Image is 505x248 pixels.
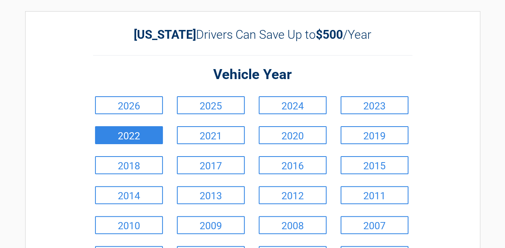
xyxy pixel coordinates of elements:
[177,156,245,174] a: 2017
[134,28,196,42] b: [US_STATE]
[259,156,327,174] a: 2016
[95,216,163,234] a: 2010
[259,126,327,144] a: 2020
[95,156,163,174] a: 2018
[316,28,343,42] b: $500
[341,96,408,114] a: 2023
[93,28,412,42] h2: Drivers Can Save Up to /Year
[341,216,408,234] a: 2007
[259,216,327,234] a: 2008
[259,96,327,114] a: 2024
[341,186,408,204] a: 2011
[95,186,163,204] a: 2014
[95,96,163,114] a: 2026
[341,156,408,174] a: 2015
[177,216,245,234] a: 2009
[177,126,245,144] a: 2021
[93,65,412,84] h2: Vehicle Year
[341,126,408,144] a: 2019
[177,186,245,204] a: 2013
[177,96,245,114] a: 2025
[95,126,163,144] a: 2022
[259,186,327,204] a: 2012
